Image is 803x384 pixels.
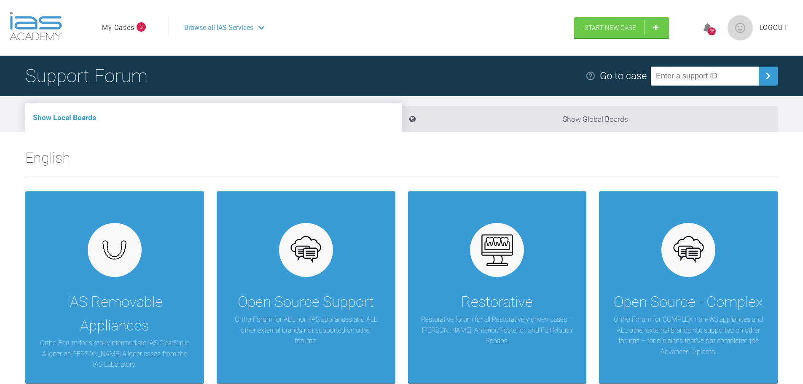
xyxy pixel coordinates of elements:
[98,238,131,262] img: removables.927eaa4e.svg
[599,191,778,383] a: Open Source - ComplexOrtho Forum for COMPLEX non-IAS appliances and ALL other external brands not...
[761,69,775,83] img: chevronRight.28bd32b0.svg
[25,191,204,383] a: IAS Removable AppliancesOrtho Forum for simple/intermediate IAS ClearSmile Aligner or [PERSON_NAM...
[102,22,134,33] a: My Cases
[614,290,763,314] div: Open Source - Complex
[612,314,765,357] p: Ortho Forum for COMPLEX non-IAS appliances and ALL other external brands not supported on other f...
[137,22,146,32] span: 3
[25,146,778,177] h2: English
[760,22,788,33] a: Logout
[25,103,402,132] li: Show Local Boards
[461,290,533,314] div: Restorative
[728,15,753,40] img: profile.png
[708,27,716,35] div: 36
[421,314,574,346] p: Restorative forum for all Restoratively driven cases – [PERSON_NAME], Anterior/Posterior, and Ful...
[217,191,395,383] a: Open Source SupportOrtho Forum for ALL non-IAS appliances and ALL other external brands not suppo...
[184,22,253,33] span: Browse all IAS Services
[290,234,322,266] img: opensource.6e495855.svg
[229,314,383,346] p: Ortho Forum for ALL non-IAS appliances and ALL other external brands not supported on other forums.
[25,61,148,91] h1: Support Forum
[585,24,636,32] span: Start New Case
[600,68,647,84] div: Go to case
[238,290,374,314] div: Open Source Support
[38,338,191,370] p: Ortho Forum for simple/intermediate IAS ClearSmile Aligner or [PERSON_NAME] Aligner cases from th...
[574,17,669,38] a: Start New Case
[10,12,62,40] img: logo-light.3e3ef733.png
[651,67,759,86] input: Enter a support ID
[672,234,705,266] img: opensource.6e495855.svg
[585,71,596,81] img: help.e70b9f3d.svg
[38,290,191,338] div: IAS Removable Appliances
[402,106,778,132] li: Show Global Boards
[408,191,587,383] a: RestorativeRestorative forum for all Restoratively driven cases – [PERSON_NAME], Anterior/Posteri...
[481,234,513,266] img: restorative.65e8f6b6.svg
